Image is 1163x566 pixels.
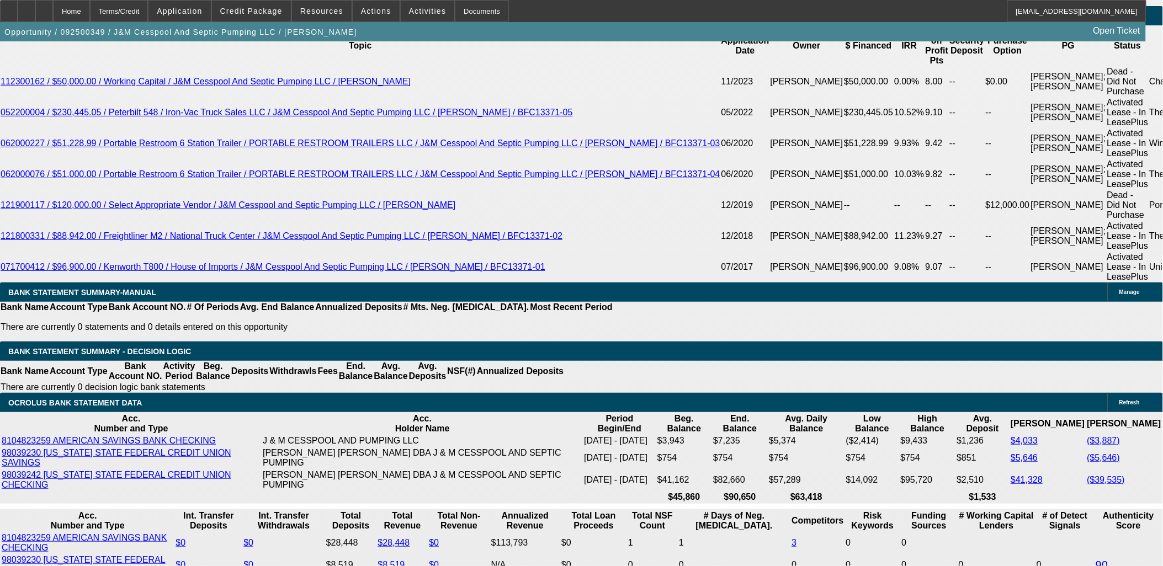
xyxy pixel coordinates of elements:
td: 06/2020 [721,159,770,190]
td: 9.10 [925,97,949,128]
span: Refresh [1119,399,1140,405]
th: IRR [894,25,925,66]
td: $50,000.00 [843,66,894,97]
td: [PERSON_NAME] [PERSON_NAME] DBA J & M CESSPOOL AND SEPTIC PUMPING [262,469,582,490]
button: Resources [292,1,352,22]
th: Total Loan Proceeds [561,510,626,531]
td: $754 [657,447,711,468]
td: $41,162 [657,469,711,490]
th: Low Balance [846,413,899,434]
a: $28,448 [378,538,410,547]
a: 3 [792,538,796,547]
th: Int. Transfer Deposits [175,510,242,531]
th: Annualized Revenue [491,510,560,531]
td: $88,942.00 [843,221,894,252]
td: [DATE] - [DATE] [583,469,656,490]
th: Withdrawls [269,361,317,382]
td: $12,000.00 [985,190,1031,221]
a: 062000227 / $51,228.99 / Portable Restroom 6 Station Trailer / PORTABLE RESTROOM TRAILERS LLC / J... [1,138,720,148]
td: 10.03% [894,159,925,190]
td: $230,445.05 [843,97,894,128]
a: 8104823259 AMERICAN SAVINGS BANK CHECKING [2,436,216,445]
td: $28,448 [326,532,376,553]
th: End. Balance [713,413,767,434]
td: 9.93% [894,128,925,159]
th: # Of Periods [187,302,240,313]
td: [PERSON_NAME] [770,128,844,159]
td: -- [949,97,985,128]
th: Application Date [721,25,770,66]
td: 1 [678,532,790,553]
td: -- [925,190,949,221]
td: Dead - Did Not Purchase [1107,66,1149,97]
td: -- [985,252,1031,282]
th: Bank Account NO. [108,361,163,382]
td: $2,510 [957,469,1010,490]
td: $95,720 [900,469,955,490]
td: 12/2019 [721,190,770,221]
th: Beg. Balance [195,361,230,382]
a: ($5,646) [1087,453,1120,462]
td: [PERSON_NAME] [770,221,844,252]
td: [PERSON_NAME]; [PERSON_NAME] [1031,97,1107,128]
td: -- [985,221,1031,252]
a: $0 [429,538,439,547]
th: Sum of the Total NSF Count and Total Overdraft Fee Count from Ocrolus [628,510,677,531]
th: Beg. Balance [657,413,711,434]
a: 121900117 / $120,000.00 / Select Appropriate Vendor / J&M Cesspool and Septic Pumping LLC / [PERS... [1,200,456,210]
td: Activated Lease - In LeasePlus [1107,221,1149,252]
td: $82,660 [713,469,767,490]
a: 112300162 / $50,000.00 / Working Capital / J&M Cesspool And Septic Pumping LLC / [PERSON_NAME] [1,77,411,86]
span: Manage [1119,289,1140,295]
span: Credit Package [220,7,283,15]
a: 98039230 [US_STATE] STATE FEDERAL CREDIT UNION SAVINGS [2,448,231,467]
a: ($3,887) [1087,436,1120,445]
th: # Mts. Neg. [MEDICAL_DATA]. [403,302,530,313]
th: # of Detect Signals [1036,510,1094,531]
button: Activities [401,1,455,22]
td: [PERSON_NAME]; [PERSON_NAME] [1031,66,1107,97]
td: [PERSON_NAME] [PERSON_NAME] DBA J & M CESSPOOL AND SEPTIC PUMPING [262,447,582,468]
td: 12/2018 [721,221,770,252]
a: 98039242 [US_STATE] STATE FEDERAL CREDIT UNION CHECKING [2,470,231,489]
a: Open Ticket [1089,22,1145,40]
th: Owner [770,25,844,66]
td: -- [843,190,894,221]
th: $ Financed [843,25,894,66]
span: Bank Statement Summary - Decision Logic [8,347,192,356]
td: -- [949,66,985,97]
th: Annualized Deposits [315,302,402,313]
a: $5,646 [1011,453,1038,462]
td: Activated Lease - In LeasePlus [1107,128,1149,159]
td: $51,228.99 [843,128,894,159]
td: $96,900.00 [843,252,894,282]
th: [PERSON_NAME] [1087,413,1162,434]
a: 052200004 / $230,445.05 / Peterbilt 548 / Iron-Vac Truck Sales LLC / J&M Cesspool And Septic Pump... [1,108,573,117]
th: Account Type [49,302,108,313]
td: J & M CESSPOOL AND PUMPING LLC [262,435,582,446]
td: $57,289 [768,469,845,490]
td: $7,235 [713,435,767,446]
td: $851 [957,447,1010,468]
td: 0 [846,532,900,553]
span: BANK STATEMENT SUMMARY-MANUAL [8,288,156,297]
th: High Balance [900,413,955,434]
td: 05/2022 [721,97,770,128]
td: -- [985,128,1031,159]
td: $0.00 [985,66,1031,97]
td: $3,943 [657,435,711,446]
td: $1,236 [957,435,1010,446]
th: One-off Profit Pts [925,25,949,66]
td: [PERSON_NAME] [1031,190,1107,221]
td: [PERSON_NAME] [770,159,844,190]
td: [PERSON_NAME]; [PERSON_NAME] [1031,159,1107,190]
td: 9.08% [894,252,925,282]
th: PG [1031,25,1107,66]
td: [PERSON_NAME]; [PERSON_NAME] [1031,128,1107,159]
span: Application [157,7,202,15]
td: 11.23% [894,221,925,252]
td: 0.00% [894,66,925,97]
td: $14,092 [846,469,899,490]
th: Avg. Balance [373,361,408,382]
td: 9.07 [925,252,949,282]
